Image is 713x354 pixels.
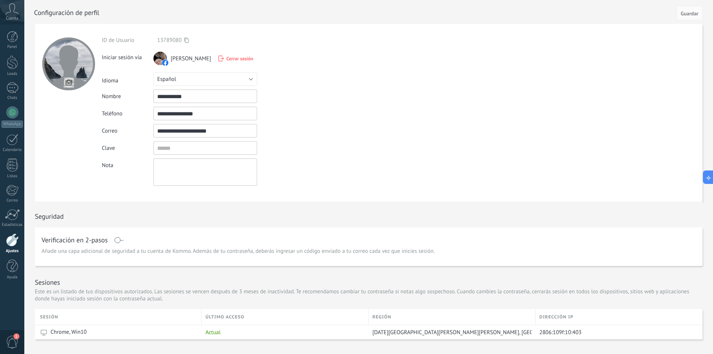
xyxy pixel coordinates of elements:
div: Correo [102,127,153,134]
div: Leads [1,72,23,76]
div: Región [369,309,535,325]
div: ID de Usuario [102,37,153,44]
button: Guardar [677,6,703,20]
div: Ayuda [1,275,23,280]
span: Guardar [681,11,698,16]
span: 2806:109f:10:403 [539,329,582,336]
span: Chrome, Win10 [51,329,87,336]
span: Español [157,76,176,83]
div: 2806:109f:10:403 [536,325,697,339]
h1: Verificación en 2-pasos [42,237,108,243]
p: Este es un listado de tus dispositivos autorizados. Las sesiones se vencen después de 3 meses de ... [35,288,703,302]
div: último acceso [202,309,368,325]
span: Actual [205,329,220,336]
div: Dirección IP [536,309,703,325]
div: Calendario [1,148,23,152]
div: Correo [1,198,23,203]
h1: Seguridad [35,212,64,221]
div: Chats [1,96,23,100]
div: Listas [1,174,23,179]
div: Clave [102,145,153,152]
h1: Sesiones [35,278,60,287]
span: Cuenta [6,16,18,21]
div: Idioma [102,74,153,84]
span: 1 [13,333,19,339]
div: WhatsApp [1,121,23,128]
div: Nombre [102,93,153,100]
div: San Nicolás de los Garza, Mexico [369,325,532,339]
span: [PERSON_NAME] [171,55,211,62]
div: Teléfono [102,110,153,117]
span: 13789080 [157,37,182,44]
div: Sesión [40,309,201,325]
button: Español [153,72,257,86]
span: [DATE][GEOGRAPHIC_DATA][PERSON_NAME][PERSON_NAME], [GEOGRAPHIC_DATA] [372,329,572,336]
span: Cerrar sesión [226,55,253,62]
div: Nota [102,158,153,169]
div: Estadísticas [1,223,23,227]
div: Ajustes [1,249,23,254]
div: Panel [1,45,23,49]
div: Iniciar sesión vía [102,51,153,61]
span: Añade una capa adicional de seguridad a tu cuenta de Kommo. Además de tu contraseña, deberás ingr... [42,248,435,255]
